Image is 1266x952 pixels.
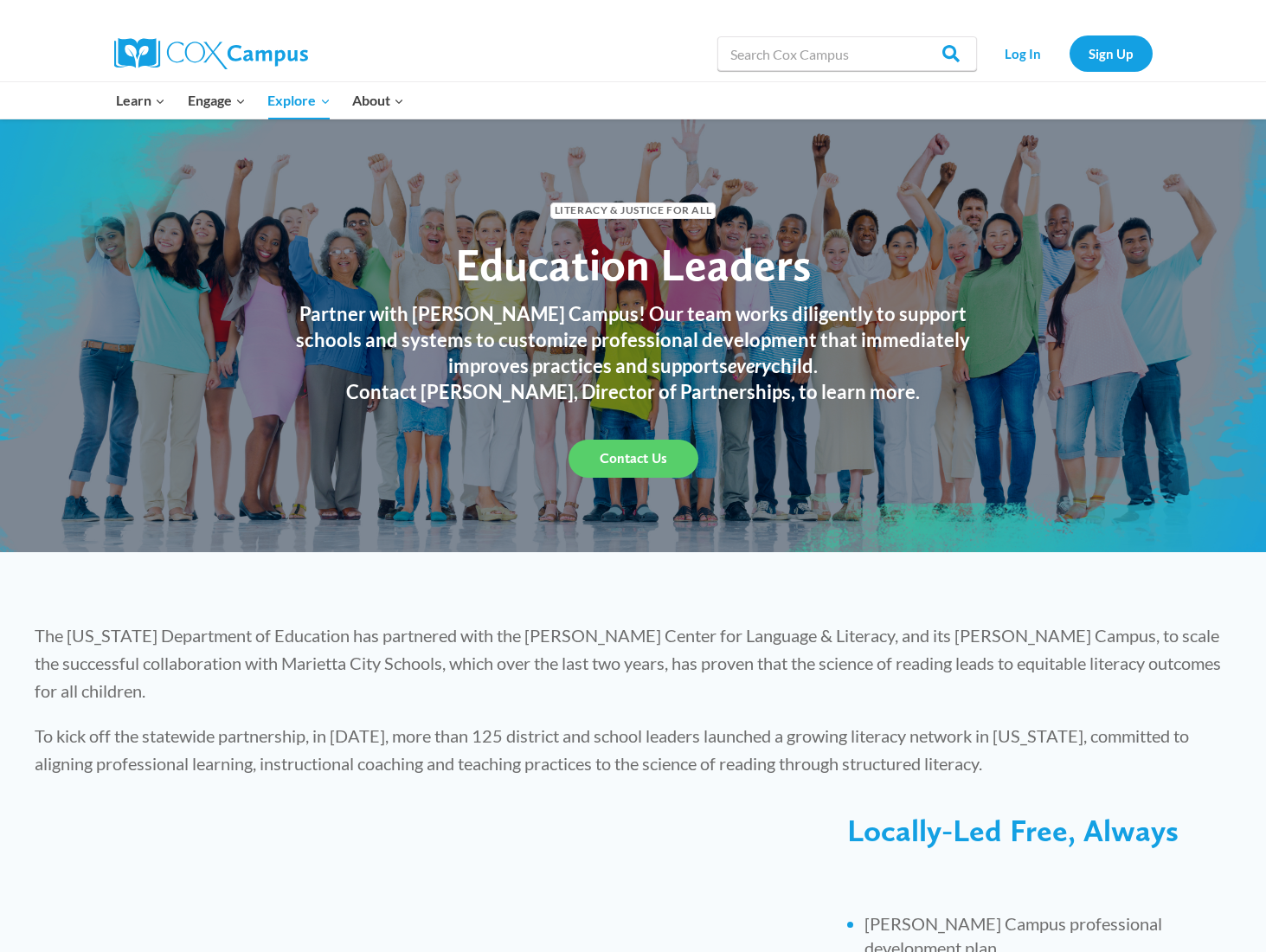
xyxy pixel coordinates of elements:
nav: Primary Navigation [106,82,415,119]
span: Locally-Led Free, Always [847,812,1179,849]
a: Contact Us [569,440,698,478]
span: Literacy & Justice for All [550,203,716,219]
p: The [US_STATE] Department of Education has partnered with the [PERSON_NAME] Center for Language &... [35,621,1231,704]
span: Education Leaders [455,237,811,292]
span: Learn [116,89,165,112]
h3: Contact [PERSON_NAME], Director of Partnerships, to learn more. [279,379,988,405]
span: About [352,89,404,112]
span: Explore [267,89,330,112]
input: Search Cox Campus [717,36,977,71]
a: Sign Up [1070,35,1153,71]
nav: Secondary Navigation [986,35,1153,71]
em: every [728,354,771,377]
h3: Partner with [PERSON_NAME] Campus! Our team works diligently to support schools and systems to cu... [279,301,988,379]
span: Contact Us [600,450,667,466]
a: Log In [986,35,1061,71]
span: Engage [188,89,246,112]
img: Cox Campus [114,38,308,69]
p: To kick off the statewide partnership, in [DATE], more than 125 district and school leaders launc... [35,722,1231,777]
